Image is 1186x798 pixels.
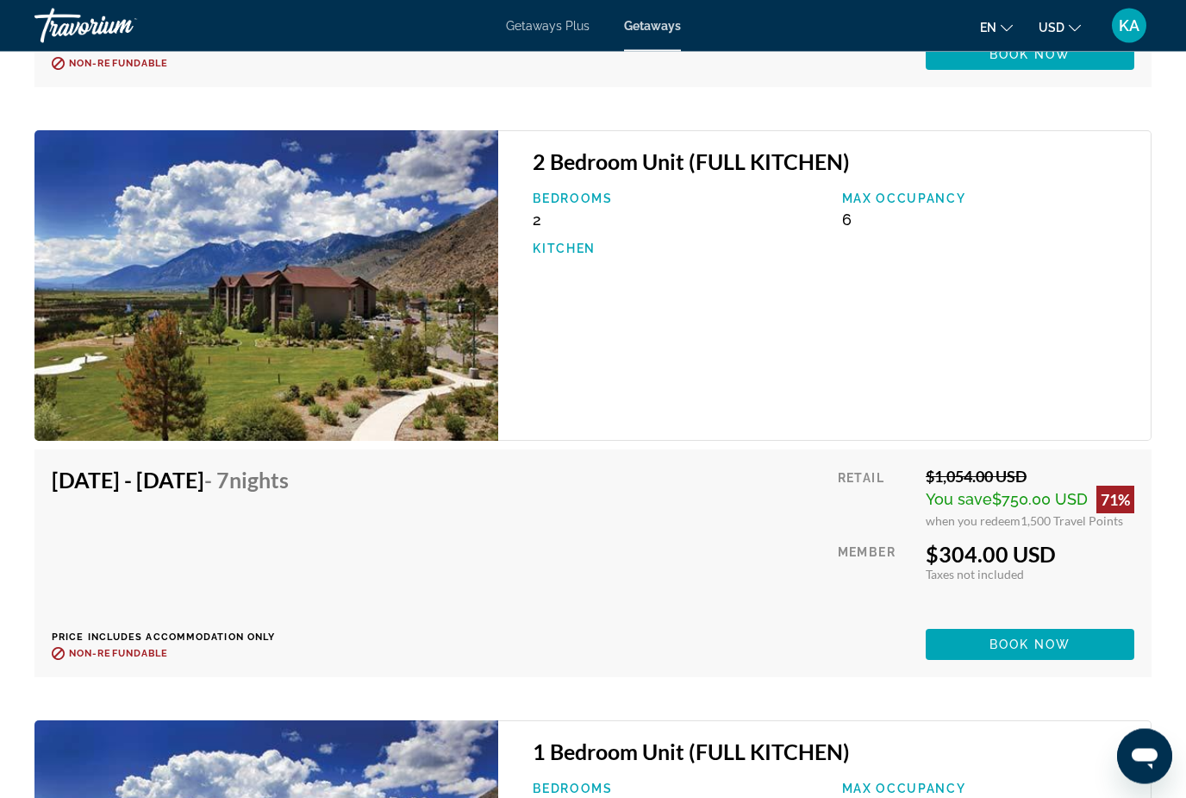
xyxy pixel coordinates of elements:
h4: [DATE] - [DATE] [52,468,289,493]
span: 1,500 Travel Points [1021,514,1123,529]
p: Kitchen [533,242,824,256]
button: User Menu [1107,8,1152,44]
span: Nights [229,468,289,493]
span: $750.00 USD [992,491,1088,509]
img: ii_wal1.jpg [34,131,498,442]
button: Change currency [1039,15,1081,40]
p: Bedrooms [533,192,824,206]
div: $304.00 USD [926,542,1134,568]
p: Max Occupancy [842,192,1133,206]
button: Book now [926,40,1134,71]
span: 6 [842,211,852,229]
div: Member [838,542,913,617]
div: 71% [1096,487,1134,514]
span: en [980,21,996,35]
span: USD [1039,21,1064,35]
h3: 1 Bedroom Unit (FULL KITCHEN) [533,739,1133,765]
p: Bedrooms [533,782,824,796]
span: Book now [989,638,1071,652]
a: Getaways [624,19,681,33]
a: Travorium [34,3,207,48]
span: Non-refundable [69,649,168,660]
button: Change language [980,15,1013,40]
p: Max Occupancy [842,782,1133,796]
p: Price includes accommodation only [52,632,302,644]
span: You save [926,491,992,509]
span: Taxes not included [926,568,1024,582]
span: Non-refundable [69,59,168,70]
iframe: Кнопка запуска окна обмена сообщениями [1117,729,1172,784]
span: 2 [533,211,541,229]
span: KA [1119,17,1139,35]
a: Getaways Plus [506,19,590,33]
span: - 7 [204,468,289,493]
span: Book now [989,48,1071,62]
span: when you redeem [926,514,1021,529]
div: $1,054.00 USD [926,468,1134,487]
div: Retail [838,468,913,529]
button: Book now [926,630,1134,661]
h3: 2 Bedroom Unit (FULL KITCHEN) [533,149,1133,175]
